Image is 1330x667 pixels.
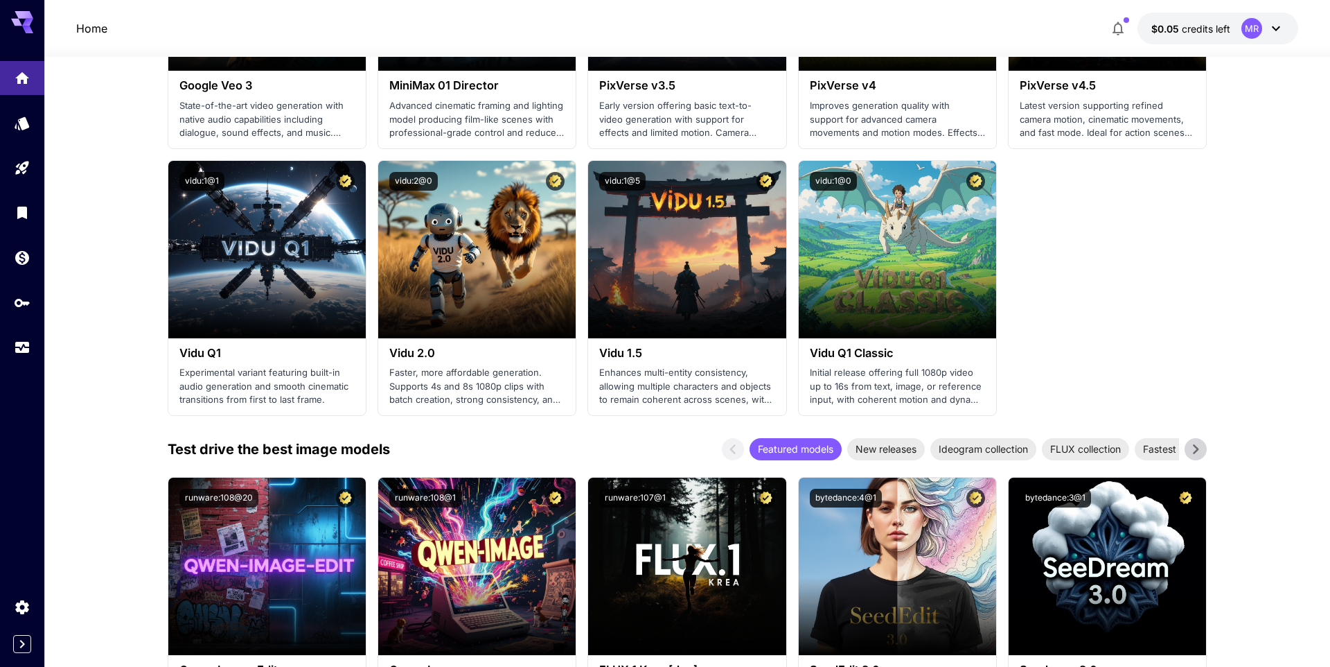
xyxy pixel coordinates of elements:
[810,99,985,140] p: Improves generation quality with support for advanced camera movements and motion modes. Effects ...
[810,172,857,191] button: vidu:1@0
[1009,478,1206,655] img: alt
[599,79,774,92] h3: PixVerse v3.5
[1135,442,1220,456] span: Fastest models
[847,442,925,456] span: New releases
[810,79,985,92] h3: PixVerse v4
[799,161,996,338] img: alt
[546,172,565,191] button: Certified Model – Vetted for best performance and includes a commercial license.
[966,172,985,191] button: Certified Model – Vetted for best performance and includes a commercial license.
[930,442,1036,456] span: Ideogram collection
[810,366,985,407] p: Initial release offering full 1080p video up to 16s from text, image, or reference input, with co...
[1176,489,1195,508] button: Certified Model – Vetted for best performance and includes a commercial license.
[14,114,30,132] div: Models
[14,65,30,83] div: Home
[76,20,107,37] a: Home
[599,366,774,407] p: Enhances multi-entity consistency, allowing multiple characters and objects to remain coherent ac...
[1151,21,1230,36] div: $0.05
[1020,489,1091,508] button: bytedance:3@1
[599,99,774,140] p: Early version offering basic text-to-video generation with support for effects and limited motion...
[546,489,565,508] button: Certified Model – Vetted for best performance and includes a commercial license.
[389,172,438,191] button: vidu:2@0
[389,366,565,407] p: Faster, more affordable generation. Supports 4s and 8s 1080p clips with batch creation, strong co...
[810,347,985,360] h3: Vidu Q1 Classic
[847,438,925,460] div: New releases
[14,339,30,356] div: Usage
[179,366,355,407] p: Experimental variant featuring built-in audio generation and smooth cinematic transitions from fi...
[810,489,882,508] button: bytedance:4@1
[588,478,786,655] img: alt
[1135,438,1220,460] div: Fastest models
[13,635,31,653] button: Expand sidebar
[168,478,366,655] img: alt
[599,172,646,191] button: vidu:1@5
[378,478,576,655] img: alt
[14,249,30,266] div: Wallet
[1020,79,1195,92] h3: PixVerse v4.5
[1042,438,1129,460] div: FLUX collection
[588,161,786,338] img: alt
[168,439,390,460] p: Test drive the best image models
[599,489,671,508] button: runware:107@1
[14,294,30,311] div: API Keys
[179,489,258,508] button: runware:108@20
[930,438,1036,460] div: Ideogram collection
[750,442,842,456] span: Featured models
[799,478,996,655] img: alt
[750,438,842,460] div: Featured models
[336,172,355,191] button: Certified Model – Vetted for best performance and includes a commercial license.
[14,598,30,616] div: Settings
[179,99,355,140] p: State-of-the-art video generation with native audio capabilities including dialogue, sound effect...
[756,489,775,508] button: Certified Model – Vetted for best performance and includes a commercial license.
[389,79,565,92] h3: MiniMax 01 Director
[179,172,224,191] button: vidu:1@1
[1020,99,1195,140] p: Latest version supporting refined camera motion, cinematic movements, and fast mode. Ideal for ac...
[756,172,775,191] button: Certified Model – Vetted for best performance and includes a commercial license.
[14,204,30,221] div: Library
[14,159,30,177] div: Playground
[1137,12,1298,44] button: $0.05MR
[336,489,355,508] button: Certified Model – Vetted for best performance and includes a commercial license.
[1042,442,1129,456] span: FLUX collection
[389,99,565,140] p: Advanced cinematic framing and lighting model producing film-like scenes with professional-grade ...
[378,161,576,338] img: alt
[1182,23,1230,35] span: credits left
[1241,18,1262,39] div: MR
[76,20,107,37] nav: breadcrumb
[179,347,355,360] h3: Vidu Q1
[1151,23,1182,35] span: $0.05
[599,347,774,360] h3: Vidu 1.5
[966,489,985,508] button: Certified Model – Vetted for best performance and includes a commercial license.
[389,489,461,508] button: runware:108@1
[168,161,366,338] img: alt
[179,79,355,92] h3: Google Veo 3
[389,347,565,360] h3: Vidu 2.0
